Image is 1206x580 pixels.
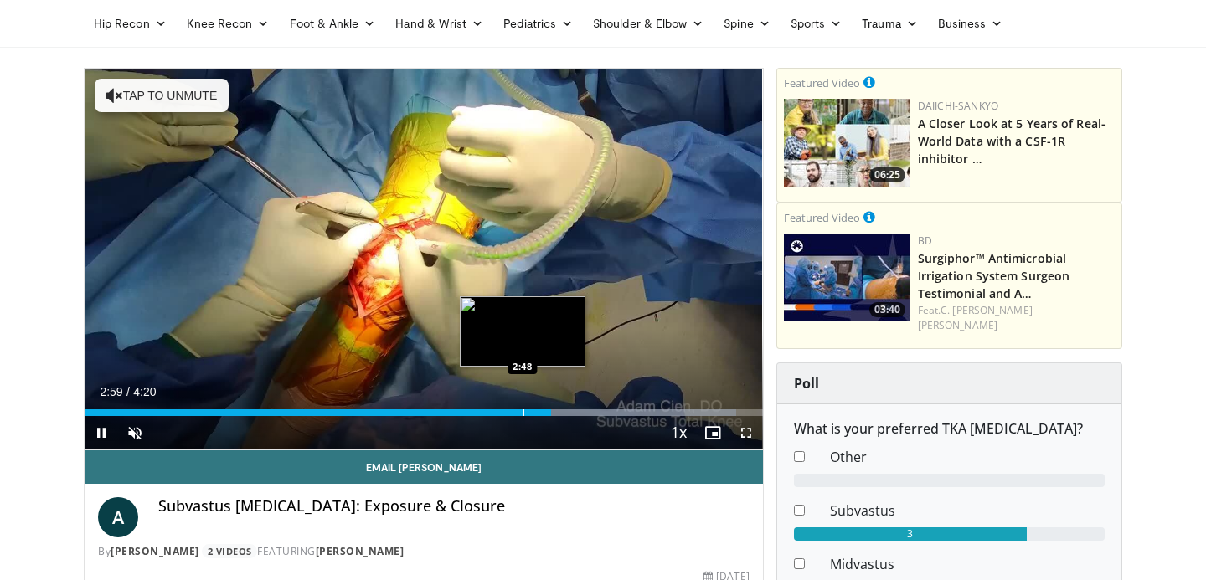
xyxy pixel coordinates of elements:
a: A [98,497,138,537]
button: Enable picture-in-picture mode [696,416,729,449]
a: Business [928,7,1013,40]
a: Hand & Wrist [385,7,493,40]
a: C. [PERSON_NAME] [PERSON_NAME] [918,303,1033,332]
span: 2:59 [100,385,122,398]
a: Pediatrics [493,7,583,40]
a: 03:40 [784,234,910,321]
video-js: Video Player [85,69,763,450]
dd: Other [817,447,1117,467]
a: Trauma [852,7,928,40]
a: Shoulder & Elbow [583,7,714,40]
h6: What is your preferred TKA [MEDICAL_DATA]? [794,421,1105,437]
div: 3 [794,527,1027,541]
button: Tap to unmute [95,79,229,112]
strong: Poll [794,374,819,393]
a: A Closer Look at 5 Years of Real-World Data with a CSF-1R inhibitor … [918,115,1105,167]
span: 06:25 [869,167,905,182]
button: Unmute [118,416,152,449]
img: 93c22cae-14d1-47f0-9e4a-a244e824b022.png.150x105_q85_crop-smart_upscale.jpg [784,99,910,187]
a: BD [918,234,932,248]
a: Knee Recon [177,7,280,40]
a: [PERSON_NAME] [111,544,199,558]
small: Featured Video [784,210,860,225]
h4: Subvastus [MEDICAL_DATA]: Exposure & Closure [158,497,750,516]
a: [PERSON_NAME] [316,544,405,558]
a: Spine [714,7,780,40]
button: Playback Rate [662,416,696,449]
a: 2 Videos [202,544,257,558]
small: Featured Video [784,75,860,90]
a: Hip Recon [84,7,177,40]
div: Progress Bar [85,409,763,416]
span: 4:20 [133,385,156,398]
button: Pause [85,416,118,449]
div: Feat. [918,303,1115,333]
span: 03:40 [869,302,905,317]
a: Surgiphor™ Antimicrobial Irrigation System Surgeon Testimonial and A… [918,250,1070,301]
span: / [126,385,130,398]
img: 70422da6-974a-44ac-bf9d-78c82a89d891.150x105_q85_crop-smart_upscale.jpg [784,234,910,321]
button: Fullscreen [729,416,763,449]
img: image.jpeg [460,296,585,367]
a: Email [PERSON_NAME] [85,450,763,484]
div: By FEATURING [98,544,750,559]
a: Daiichi-Sankyo [918,99,998,113]
a: 06:25 [784,99,910,187]
dd: Midvastus [817,554,1117,574]
a: Foot & Ankle [280,7,386,40]
a: Sports [781,7,853,40]
dd: Subvastus [817,500,1117,521]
